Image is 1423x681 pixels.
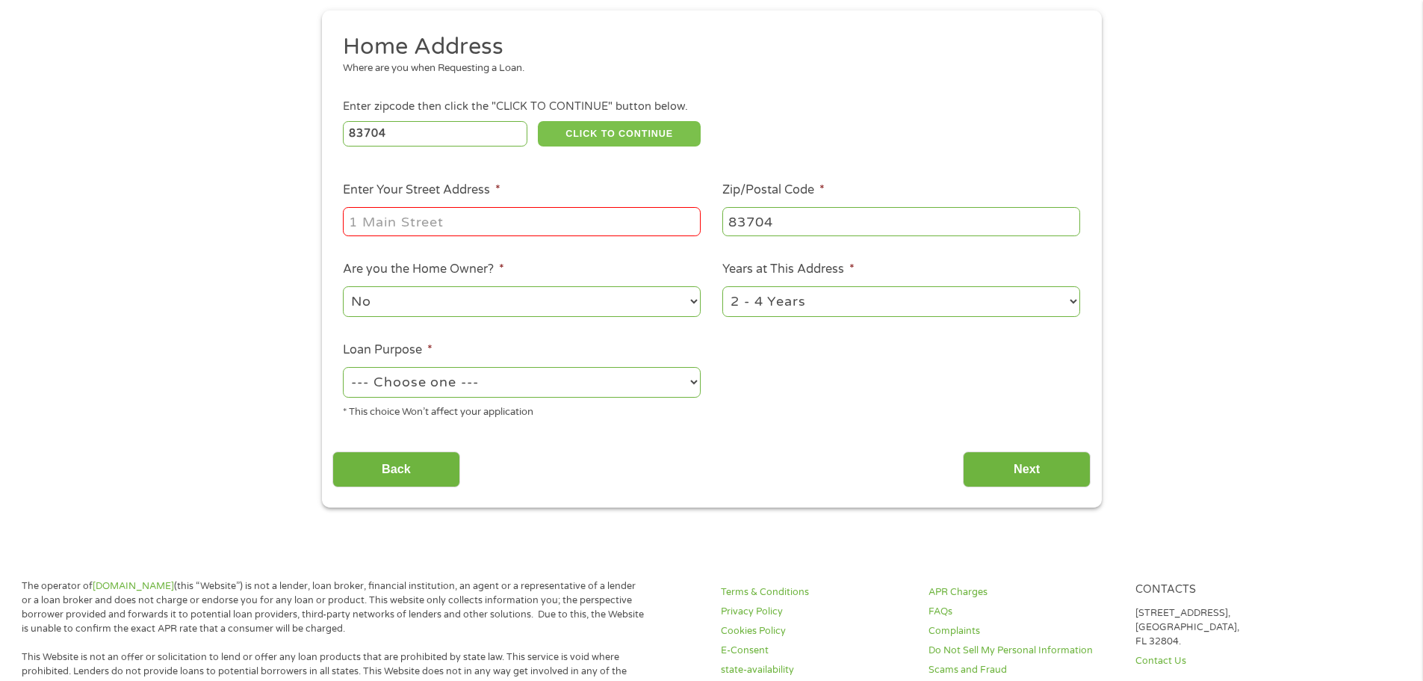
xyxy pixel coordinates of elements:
[928,624,1118,638] a: Complaints
[722,262,855,277] label: Years at This Address
[343,32,1069,62] h2: Home Address
[963,452,1091,488] input: Next
[721,663,911,677] a: state-availability
[1135,606,1325,649] p: [STREET_ADDRESS], [GEOGRAPHIC_DATA], FL 32804.
[332,452,460,488] input: Back
[928,644,1118,658] a: Do Not Sell My Personal Information
[22,579,645,636] p: The operator of (this “Website”) is not a lender, loan broker, financial institution, an agent or...
[343,182,500,198] label: Enter Your Street Address
[343,342,433,358] label: Loan Purpose
[928,663,1118,677] a: Scams and Fraud
[343,99,1079,115] div: Enter zipcode then click the "CLICK TO CONTINUE" button below.
[721,624,911,638] a: Cookies Policy
[722,182,825,198] label: Zip/Postal Code
[1135,583,1325,597] h4: Contacts
[1135,654,1325,668] a: Contact Us
[721,605,911,619] a: Privacy Policy
[538,121,701,147] button: CLICK TO CONTINUE
[721,644,911,658] a: E-Consent
[343,61,1069,76] div: Where are you when Requesting a Loan.
[93,580,174,592] a: [DOMAIN_NAME]
[343,121,527,147] input: Enter Zipcode (e.g 01510)
[928,605,1118,619] a: FAQs
[343,262,504,277] label: Are you the Home Owner?
[343,400,701,420] div: * This choice Won’t affect your application
[721,585,911,600] a: Terms & Conditions
[928,585,1118,600] a: APR Charges
[343,207,701,235] input: 1 Main Street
